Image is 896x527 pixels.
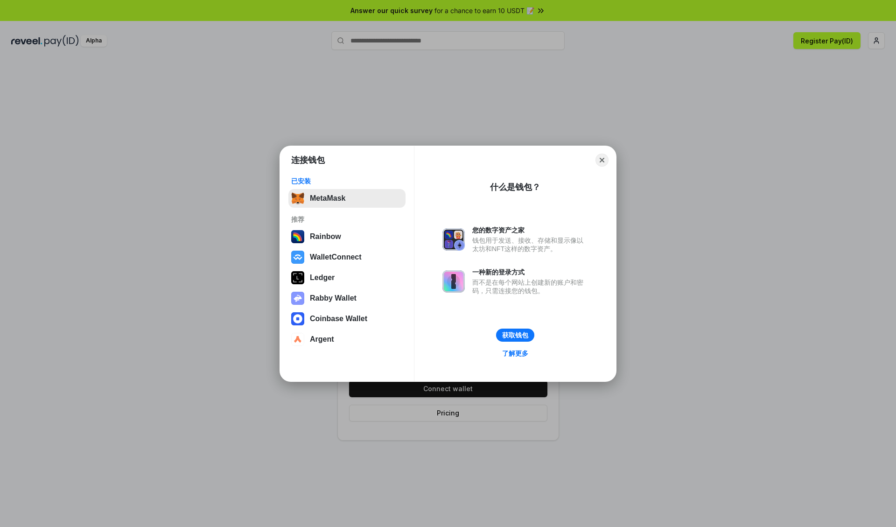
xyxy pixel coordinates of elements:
[595,154,609,167] button: Close
[310,294,357,302] div: Rabby Wallet
[502,331,528,339] div: 获取钱包
[310,335,334,344] div: Argent
[310,232,341,241] div: Rainbow
[472,226,588,234] div: 您的数字资产之家
[291,155,325,166] h1: 连接钱包
[472,268,588,276] div: 一种新的登录方式
[288,289,406,308] button: Rabby Wallet
[288,248,406,267] button: WalletConnect
[472,236,588,253] div: 钱包用于发送、接收、存储和显示像以太坊和NFT这样的数字资产。
[490,182,540,193] div: 什么是钱包？
[472,278,588,295] div: 而不是在每个网站上创建新的账户和密码，只需连接您的钱包。
[310,315,367,323] div: Coinbase Wallet
[288,330,406,349] button: Argent
[288,227,406,246] button: Rainbow
[310,253,362,261] div: WalletConnect
[291,292,304,305] img: svg+xml,%3Csvg%20xmlns%3D%22http%3A%2F%2Fwww.w3.org%2F2000%2Fsvg%22%20fill%3D%22none%22%20viewBox...
[291,192,304,205] img: svg+xml,%3Csvg%20fill%3D%22none%22%20height%3D%2233%22%20viewBox%3D%220%200%2035%2033%22%20width%...
[442,228,465,251] img: svg+xml,%3Csvg%20xmlns%3D%22http%3A%2F%2Fwww.w3.org%2F2000%2Fsvg%22%20fill%3D%22none%22%20viewBox...
[288,268,406,287] button: Ledger
[291,215,403,224] div: 推荐
[496,329,534,342] button: 获取钱包
[502,349,528,358] div: 了解更多
[291,177,403,185] div: 已安装
[310,274,335,282] div: Ledger
[288,189,406,208] button: MetaMask
[310,194,345,203] div: MetaMask
[497,347,534,359] a: 了解更多
[442,270,465,293] img: svg+xml,%3Csvg%20xmlns%3D%22http%3A%2F%2Fwww.w3.org%2F2000%2Fsvg%22%20fill%3D%22none%22%20viewBox...
[291,230,304,243] img: svg+xml,%3Csvg%20width%3D%22120%22%20height%3D%22120%22%20viewBox%3D%220%200%20120%20120%22%20fil...
[291,333,304,346] img: svg+xml,%3Csvg%20width%3D%2228%22%20height%3D%2228%22%20viewBox%3D%220%200%2028%2028%22%20fill%3D...
[291,312,304,325] img: svg+xml,%3Csvg%20width%3D%2228%22%20height%3D%2228%22%20viewBox%3D%220%200%2028%2028%22%20fill%3D...
[291,251,304,264] img: svg+xml,%3Csvg%20width%3D%2228%22%20height%3D%2228%22%20viewBox%3D%220%200%2028%2028%22%20fill%3D...
[291,271,304,284] img: svg+xml,%3Csvg%20xmlns%3D%22http%3A%2F%2Fwww.w3.org%2F2000%2Fsvg%22%20width%3D%2228%22%20height%3...
[288,309,406,328] button: Coinbase Wallet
